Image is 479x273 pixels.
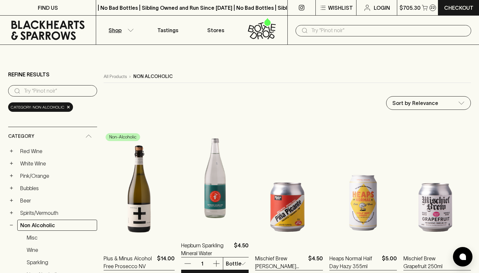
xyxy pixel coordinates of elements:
a: Spirits/Vermouth [17,207,97,218]
div: Sort by Relevance [386,97,471,110]
img: Heaps Normal Half Day Hazy 355ml [329,131,397,245]
button: + [8,148,15,154]
p: non alcoholic [133,73,173,80]
p: Wishlist [328,4,353,12]
p: $4.50 [308,254,323,270]
p: $14.00 [157,254,175,270]
img: Mischief Brew Pina Picante 250ml [255,131,323,245]
span: Category [8,132,34,140]
a: Hepburn Sparkling Mineral Water [181,241,231,257]
p: Tastings [157,26,178,34]
img: Hepburn Sparkling Mineral Water [181,118,249,232]
img: Mischief Brew Grapefruit 250ml [403,131,471,245]
button: + [8,160,15,167]
input: Try “Pinot noir” [24,86,92,96]
span: Category: non alcoholic [11,104,65,110]
input: Try "Pinot noir" [311,25,466,36]
a: Red Wine [17,146,97,157]
button: + [8,210,15,216]
a: Plus & Minus Alcohol Free Prosecco NV [104,254,154,270]
p: Stores [207,26,224,34]
p: Login [374,4,390,12]
a: Beer [17,195,97,206]
p: Checkout [444,4,473,12]
a: Misc [24,232,97,243]
button: − [8,222,15,228]
a: Stores [192,16,240,45]
img: bubble-icon [459,253,466,260]
a: Sparkling [24,257,97,268]
button: Shop [96,16,144,45]
span: × [66,104,70,110]
p: 1 [194,260,210,267]
button: + [8,185,15,191]
a: Mischief Brew [PERSON_NAME] Picante 250ml [255,254,305,270]
p: $705.30 [399,4,421,12]
img: Plus & Minus Alcohol Free Prosecco NV [104,131,175,245]
p: Sort by Relevance [392,99,438,107]
button: + [8,197,15,204]
p: $4.50 [234,241,249,257]
p: FIND US [38,4,58,12]
a: Tastings [144,16,192,45]
a: Wine [24,244,97,255]
a: Bubbles [17,183,97,194]
div: Bottle [223,257,249,270]
div: Category [8,127,97,146]
a: Non Alcoholic [17,220,97,231]
a: Mischief Brew Grapefruit 250ml [403,254,454,270]
a: All Products [104,73,127,80]
p: 22 [430,6,435,9]
p: Shop [109,26,122,34]
button: + [8,173,15,179]
a: Pink/Orange [17,170,97,181]
p: Bottle [226,260,241,267]
p: Refine Results [8,71,50,78]
a: Heaps Normal Half Day Hazy 355ml [329,254,379,270]
p: › [129,73,131,80]
a: White Wine [17,158,97,169]
p: $5.00 [382,254,397,270]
